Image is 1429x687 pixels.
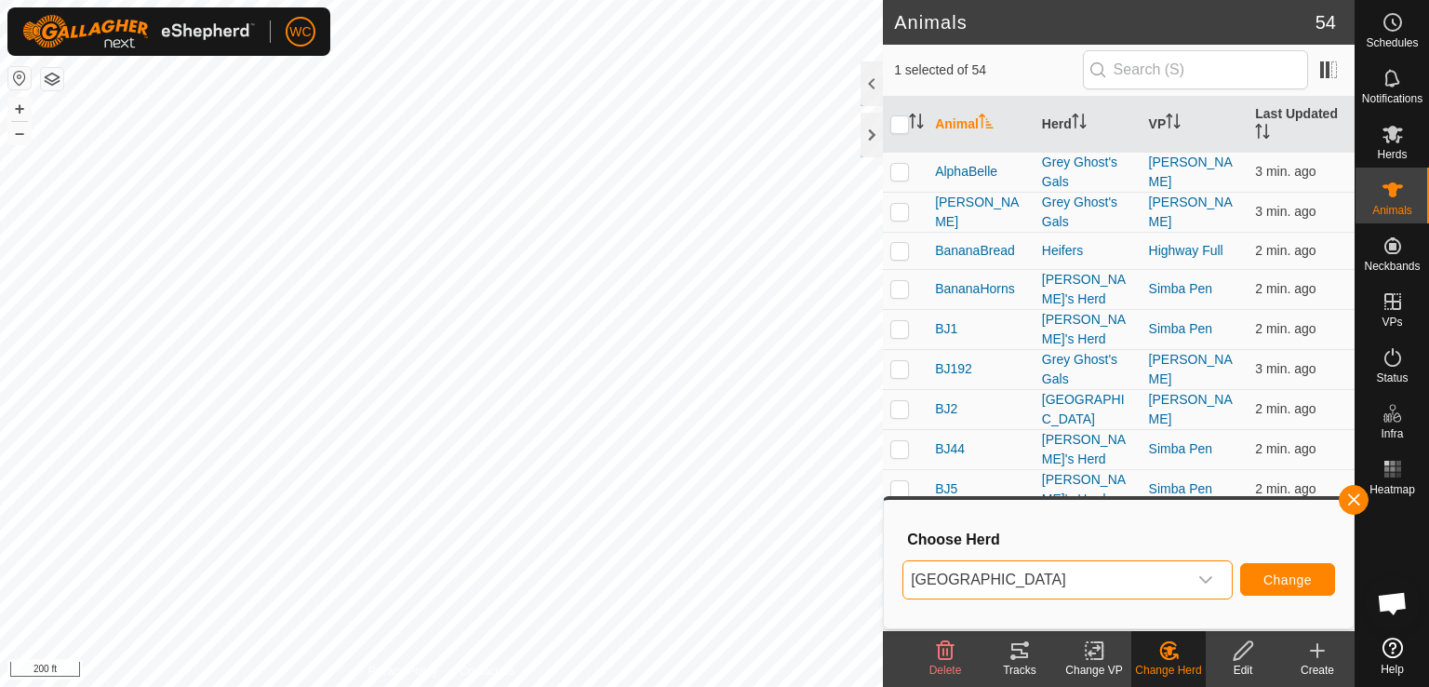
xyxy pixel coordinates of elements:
[1042,390,1134,429] div: [GEOGRAPHIC_DATA]
[1280,662,1355,679] div: Create
[903,561,1187,599] span: Irion County
[979,116,994,131] p-sorticon: Activate to sort
[1149,392,1233,426] a: [PERSON_NAME]
[1255,401,1315,416] span: Sep 4, 2025, 10:00 AM
[935,319,957,339] span: BJ1
[935,279,1015,299] span: BananaHorns
[289,22,311,42] span: WC
[8,122,31,144] button: –
[1042,470,1134,509] div: [PERSON_NAME]'s Herd
[1362,93,1422,104] span: Notifications
[1255,243,1315,258] span: Sep 4, 2025, 10:00 AM
[935,359,972,379] span: BJ192
[1240,563,1335,596] button: Change
[1042,153,1134,192] div: Grey Ghost's Gals
[460,663,514,680] a: Contact Us
[1376,372,1408,384] span: Status
[1248,97,1355,153] th: Last Updated
[1042,270,1134,309] div: [PERSON_NAME]'s Herd
[1187,561,1224,599] div: dropdown trigger
[1149,481,1212,496] a: Simba Pen
[1377,149,1407,160] span: Herds
[1366,37,1418,48] span: Schedules
[1042,350,1134,389] div: Grey Ghost's Gals
[1149,195,1233,229] a: [PERSON_NAME]
[982,662,1057,679] div: Tracks
[1255,481,1315,496] span: Sep 4, 2025, 10:00 AM
[1382,317,1402,328] span: VPs
[1255,441,1315,456] span: Sep 4, 2025, 10:00 AM
[1149,441,1212,456] a: Simba Pen
[935,162,997,182] span: AlphaBelle
[1149,243,1223,258] a: Highway Full
[1042,430,1134,469] div: [PERSON_NAME]'s Herd
[1042,193,1134,232] div: Grey Ghost's Gals
[1364,261,1420,272] span: Neckbands
[1255,164,1315,179] span: Sep 4, 2025, 10:00 AM
[928,97,1035,153] th: Animal
[907,531,1335,548] h3: Choose Herd
[1057,662,1131,679] div: Change VP
[1166,116,1181,131] p-sorticon: Activate to sort
[1255,361,1315,376] span: Sep 4, 2025, 10:00 AM
[1149,321,1212,336] a: Simba Pen
[1206,662,1280,679] div: Edit
[1142,97,1249,153] th: VP
[1315,8,1336,36] span: 54
[1042,630,1134,669] div: [PERSON_NAME]'s Herd
[1083,50,1308,89] input: Search (S)
[1372,205,1412,216] span: Animals
[1365,575,1421,631] a: Open chat
[1131,662,1206,679] div: Change Herd
[8,67,31,89] button: Reset Map
[935,479,957,499] span: BJ5
[1381,664,1404,675] span: Help
[1149,281,1212,296] a: Simba Pen
[1035,97,1142,153] th: Herd
[1042,310,1134,349] div: [PERSON_NAME]'s Herd
[1255,281,1315,296] span: Sep 4, 2025, 10:00 AM
[1263,572,1312,587] span: Change
[22,15,255,48] img: Gallagher Logo
[1369,484,1415,495] span: Heatmap
[1381,428,1403,439] span: Infra
[1255,321,1315,336] span: Sep 4, 2025, 10:00 AM
[368,663,438,680] a: Privacy Policy
[894,61,1082,80] span: 1 selected of 54
[41,68,63,90] button: Map Layers
[1255,127,1270,141] p-sorticon: Activate to sort
[1072,116,1087,131] p-sorticon: Activate to sort
[8,98,31,120] button: +
[935,241,1015,261] span: BananaBread
[1356,630,1429,682] a: Help
[929,664,962,677] span: Delete
[909,116,924,131] p-sorticon: Activate to sort
[1042,241,1134,261] div: Heifers
[1149,155,1233,189] a: [PERSON_NAME]
[894,11,1315,34] h2: Animals
[935,399,957,419] span: BJ2
[1255,204,1315,219] span: Sep 4, 2025, 10:00 AM
[935,439,965,459] span: BJ44
[1149,352,1233,386] a: [PERSON_NAME]
[935,193,1027,232] span: [PERSON_NAME]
